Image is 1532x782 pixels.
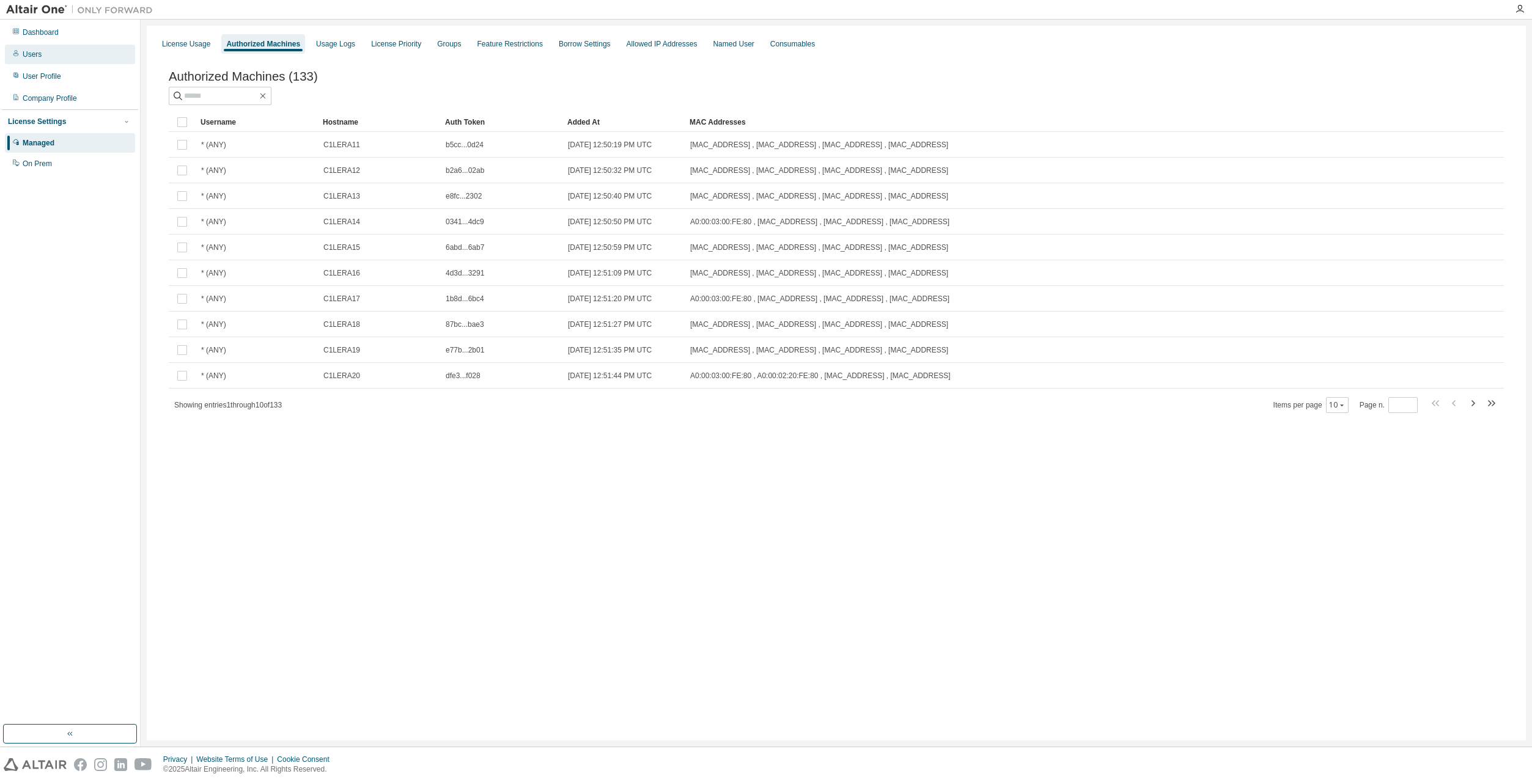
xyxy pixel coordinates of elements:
[690,320,948,329] span: [MAC_ADDRESS] , [MAC_ADDRESS] , [MAC_ADDRESS] , [MAC_ADDRESS]
[477,39,543,49] div: Feature Restrictions
[201,320,226,329] span: * (ANY)
[201,166,226,175] span: * (ANY)
[690,112,1375,132] div: MAC Addresses
[174,401,282,409] span: Showing entries 1 through 10 of 133
[323,217,360,227] span: C1LERA14
[568,268,652,278] span: [DATE] 12:51:09 PM UTC
[163,755,196,764] div: Privacy
[690,191,948,201] span: [MAC_ADDRESS] , [MAC_ADDRESS] , [MAC_ADDRESS] , [MAC_ADDRESS]
[1329,400,1346,410] button: 10
[162,39,210,49] div: License Usage
[446,268,484,278] span: 4d3d...3291
[437,39,461,49] div: Groups
[568,320,652,329] span: [DATE] 12:51:27 PM UTC
[559,39,611,49] div: Borrow Settings
[23,138,54,148] div: Managed
[8,117,66,126] div: License Settings
[323,112,435,132] div: Hostname
[568,217,652,227] span: [DATE] 12:50:50 PM UTC
[446,243,484,252] span: 6abd...6ab7
[446,140,484,150] span: b5cc...0d24
[446,345,484,355] span: e77b...2b01
[74,758,87,771] img: facebook.svg
[4,758,67,771] img: altair_logo.svg
[323,371,360,381] span: C1LERA20
[568,371,652,381] span: [DATE] 12:51:44 PM UTC
[323,243,360,252] span: C1LERA15
[713,39,754,49] div: Named User
[446,166,484,175] span: b2a6...02ab
[371,39,421,49] div: License Priority
[323,294,360,304] span: C1LERA17
[690,140,948,150] span: [MAC_ADDRESS] , [MAC_ADDRESS] , [MAC_ADDRESS] , [MAC_ADDRESS]
[567,112,680,132] div: Added At
[163,764,337,775] p: © 2025 Altair Engineering, Inc. All Rights Reserved.
[201,140,226,150] span: * (ANY)
[770,39,815,49] div: Consumables
[446,191,482,201] span: e8fc...2302
[323,191,360,201] span: C1LERA13
[277,755,336,764] div: Cookie Consent
[201,191,226,201] span: * (ANY)
[196,755,277,764] div: Website Terms of Use
[568,345,652,355] span: [DATE] 12:51:35 PM UTC
[23,159,52,169] div: On Prem
[114,758,127,771] img: linkedin.svg
[690,243,948,252] span: [MAC_ADDRESS] , [MAC_ADDRESS] , [MAC_ADDRESS] , [MAC_ADDRESS]
[169,70,318,84] span: Authorized Machines (133)
[201,217,226,227] span: * (ANY)
[316,39,355,49] div: Usage Logs
[1273,397,1349,413] span: Items per page
[690,166,948,175] span: [MAC_ADDRESS] , [MAC_ADDRESS] , [MAC_ADDRESS] , [MAC_ADDRESS]
[23,49,42,59] div: Users
[23,93,77,103] div: Company Profile
[201,371,226,381] span: * (ANY)
[690,294,949,304] span: A0:00:03:00:FE:80 , [MAC_ADDRESS] , [MAC_ADDRESS] , [MAC_ADDRESS]
[568,243,652,252] span: [DATE] 12:50:59 PM UTC
[134,758,152,771] img: youtube.svg
[201,243,226,252] span: * (ANY)
[23,27,59,37] div: Dashboard
[446,371,481,381] span: dfe3...f028
[323,140,360,150] span: C1LERA11
[1360,397,1418,413] span: Page n.
[94,758,107,771] img: instagram.svg
[201,112,313,132] div: Username
[323,345,360,355] span: C1LERA19
[201,294,226,304] span: * (ANY)
[690,268,948,278] span: [MAC_ADDRESS] , [MAC_ADDRESS] , [MAC_ADDRESS] , [MAC_ADDRESS]
[6,4,159,16] img: Altair One
[201,268,226,278] span: * (ANY)
[23,71,61,81] div: User Profile
[690,371,951,381] span: A0:00:03:00:FE:80 , A0:00:02:20:FE:80 , [MAC_ADDRESS] , [MAC_ADDRESS]
[201,345,226,355] span: * (ANY)
[568,166,652,175] span: [DATE] 12:50:32 PM UTC
[627,39,698,49] div: Allowed IP Addresses
[446,217,484,227] span: 0341...4dc9
[568,140,652,150] span: [DATE] 12:50:19 PM UTC
[690,217,949,227] span: A0:00:03:00:FE:80 , [MAC_ADDRESS] , [MAC_ADDRESS] , [MAC_ADDRESS]
[568,191,652,201] span: [DATE] 12:50:40 PM UTC
[690,345,948,355] span: [MAC_ADDRESS] , [MAC_ADDRESS] , [MAC_ADDRESS] , [MAC_ADDRESS]
[446,294,484,304] span: 1b8d...6bc4
[568,294,652,304] span: [DATE] 12:51:20 PM UTC
[445,112,558,132] div: Auth Token
[323,166,360,175] span: C1LERA12
[323,320,360,329] span: C1LERA18
[323,268,360,278] span: C1LERA16
[226,39,300,49] div: Authorized Machines
[446,320,484,329] span: 87bc...bae3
